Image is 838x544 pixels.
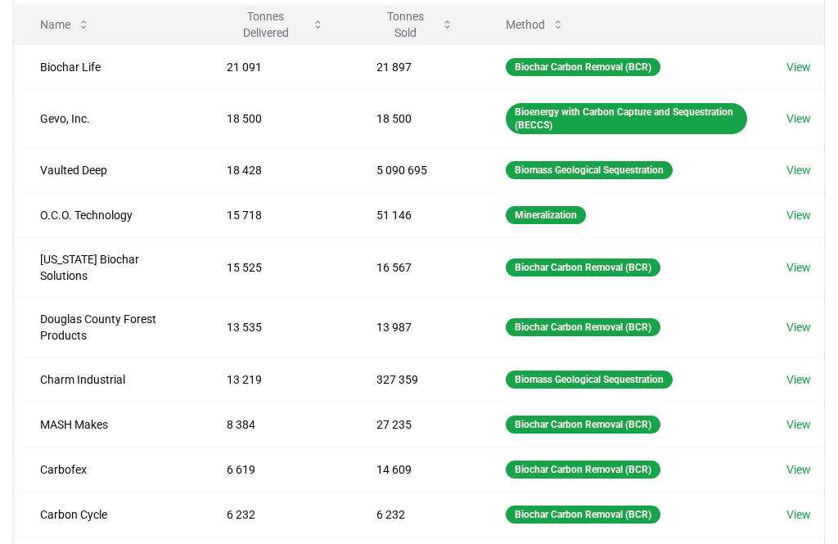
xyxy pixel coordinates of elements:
td: [US_STATE] Biochar Solutions [14,238,200,298]
button: Tonnes Delivered [214,9,337,42]
td: 13 987 [350,298,480,357]
td: 21 897 [350,45,480,90]
td: 27 235 [350,402,480,447]
td: 327 359 [350,357,480,402]
button: Method [493,9,578,42]
td: O.C.O. Technology [14,193,200,238]
td: 13 535 [200,298,350,357]
td: 6 232 [200,492,350,537]
a: View [786,163,811,179]
a: View [786,111,811,128]
button: Name [27,9,103,42]
td: 21 091 [200,45,350,90]
div: Biochar Carbon Removal (BCR) [506,506,660,524]
td: 13 219 [200,357,350,402]
a: View [786,372,811,389]
a: View [786,260,811,276]
td: Carbofex [14,447,200,492]
div: Mineralization [506,207,586,225]
div: Biochar Carbon Removal (BCR) [506,259,660,277]
td: Vaulted Deep [14,148,200,193]
div: Biochar Carbon Removal (BCR) [506,416,660,434]
td: Charm Industrial [14,357,200,402]
td: Gevo, Inc. [14,90,200,148]
td: 6 232 [350,492,480,537]
a: View [786,320,811,336]
td: Biochar Life [14,45,200,90]
button: Tonnes Sold [363,9,466,42]
td: 18 500 [350,90,480,148]
a: View [786,417,811,434]
a: View [786,507,811,524]
td: MASH Makes [14,402,200,447]
td: 18 500 [200,90,350,148]
td: 51 146 [350,193,480,238]
div: Biochar Carbon Removal (BCR) [506,59,660,77]
td: Douglas County Forest Products [14,298,200,357]
td: 6 619 [200,447,350,492]
a: View [786,462,811,479]
td: 14 609 [350,447,480,492]
div: Biochar Carbon Removal (BCR) [506,461,660,479]
td: 15 718 [200,193,350,238]
a: View [786,60,811,76]
td: 15 525 [200,238,350,298]
td: 18 428 [200,148,350,193]
td: 8 384 [200,402,350,447]
div: Biomass Geological Sequestration [506,371,673,389]
td: Carbon Cycle [14,492,200,537]
div: Biochar Carbon Removal (BCR) [506,319,660,337]
div: Bioenergy with Carbon Capture and Sequestration (BECCS) [506,104,747,135]
div: Biomass Geological Sequestration [506,162,673,180]
td: 5 090 695 [350,148,480,193]
a: View [786,208,811,224]
td: 16 567 [350,238,480,298]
